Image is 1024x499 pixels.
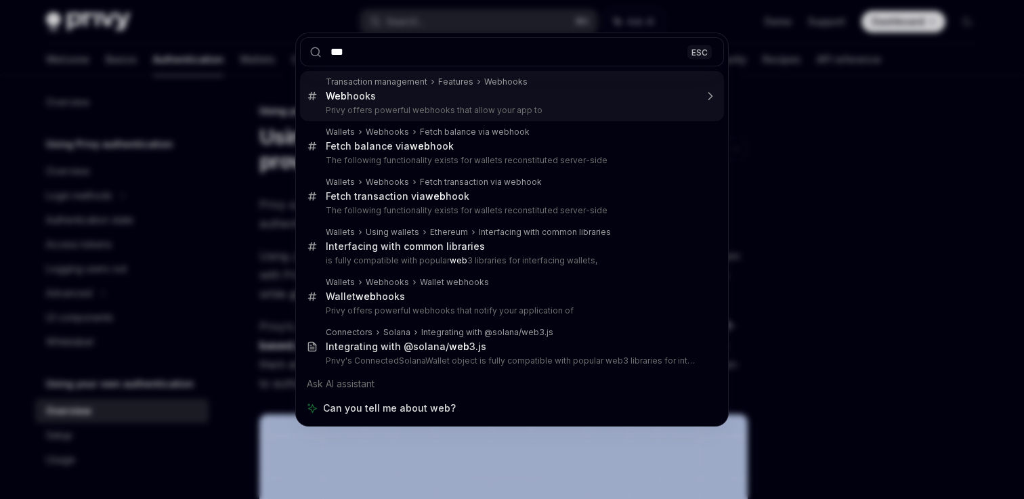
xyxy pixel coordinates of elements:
div: Wallets [326,227,355,238]
span: Can you tell me about web? [323,402,456,415]
div: Wallet hooks [326,290,405,303]
div: Wallets [326,177,355,188]
b: web [450,255,467,265]
div: Solana [383,327,410,338]
div: Fetch balance via webhook [420,127,530,137]
div: hooks [326,90,376,102]
div: Webhooks [366,127,409,137]
div: Integrating with @solana/web3.js [421,327,553,338]
div: Wallets [326,277,355,288]
b: Web [326,90,347,102]
p: Privy offers powerful webhooks that allow your app to [326,105,696,116]
div: Webhooks [366,177,409,188]
p: The following functionality exists for wallets reconstituted server-side [326,205,696,216]
b: web [425,190,446,202]
p: Privy offers powerful webhooks that notify your application of [326,305,696,316]
div: Using wallets [366,227,419,238]
p: Privy's ConnectedSolanaWallet object is fully compatible with popular web3 libraries for interfacin [326,355,696,366]
div: Features [438,77,473,87]
b: web [356,290,376,302]
div: Interfacing with common libraries [326,240,485,253]
div: ESC [687,45,712,59]
b: web [410,140,430,152]
div: Wallet webhooks [420,277,489,288]
div: Wallets [326,127,355,137]
div: Webhooks [484,77,528,87]
div: Transaction management [326,77,427,87]
div: Ask AI assistant [300,372,724,396]
div: Integrating with @solana/ 3.js [326,341,486,353]
div: Connectors [326,327,372,338]
b: web [449,341,469,352]
div: Webhooks [366,277,409,288]
div: Fetch transaction via hook [326,190,469,202]
p: The following functionality exists for wallets reconstituted server-side [326,155,696,166]
div: Interfacing with common libraries [479,227,611,238]
div: Fetch transaction via webhook [420,177,542,188]
div: Ethereum [430,227,468,238]
p: is fully compatible with popular 3 libraries for interfacing wallets, [326,255,696,266]
div: Fetch balance via hook [326,140,454,152]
